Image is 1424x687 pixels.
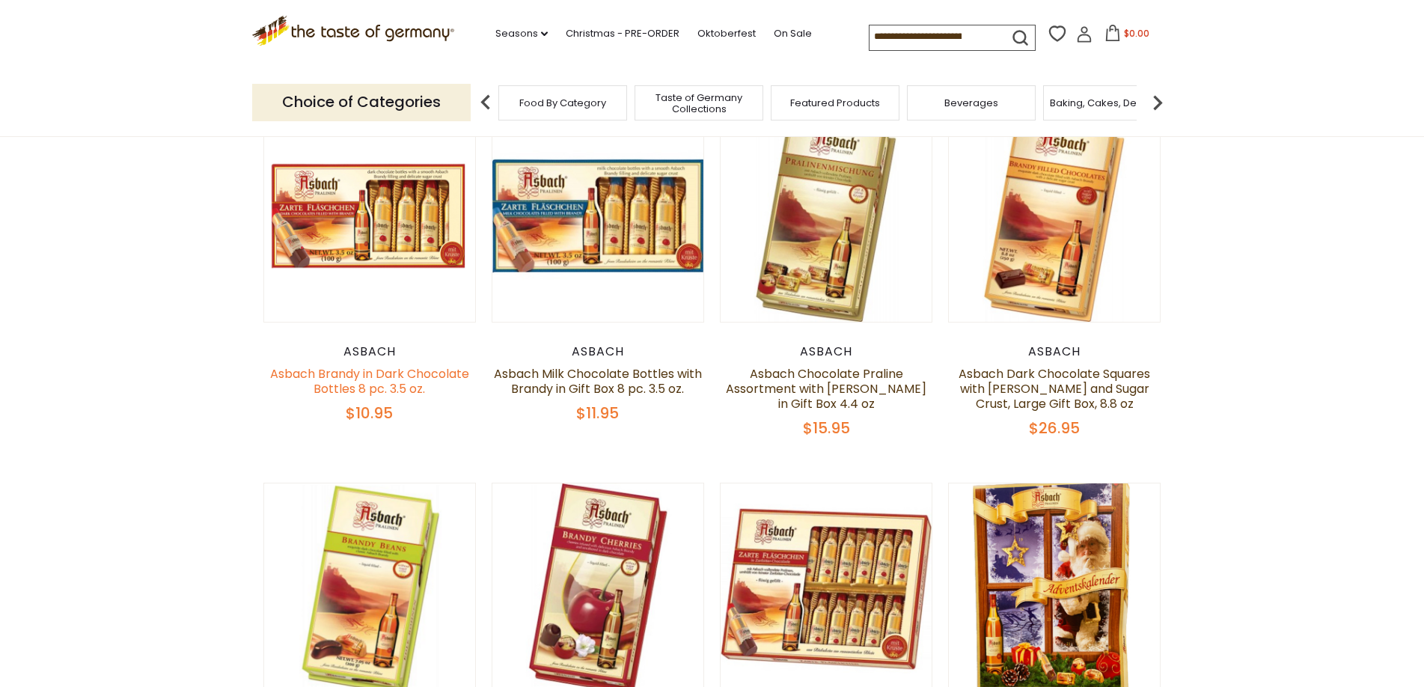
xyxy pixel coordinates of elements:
[726,365,926,412] a: Asbach Chocolate Praline Assortment with [PERSON_NAME] in Gift Box 4.4 oz
[774,25,812,42] a: On Sale
[495,25,548,42] a: Seasons
[790,97,880,109] a: Featured Products
[1124,27,1149,40] span: $0.00
[1029,418,1080,439] span: $26.95
[720,344,933,359] div: Asbach
[959,365,1150,412] a: Asbach Dark Chocolate Squares with [PERSON_NAME] and Sugar Crust, Large Gift Box, 8.8 oz
[270,365,469,397] a: Asbach Brandy in Dark Chocolate Bottles 8 pc. 3.5 oz.
[949,110,1161,322] img: Asbach
[1143,88,1173,117] img: next arrow
[263,344,477,359] div: Asbach
[492,110,704,322] img: Asbach
[803,418,850,439] span: $15.95
[346,403,393,424] span: $10.95
[566,25,679,42] a: Christmas - PRE-ORDER
[252,84,471,120] p: Choice of Categories
[576,403,619,424] span: $11.95
[697,25,756,42] a: Oktoberfest
[1095,25,1159,47] button: $0.00
[492,344,705,359] div: Asbach
[721,110,932,322] img: Asbach
[1050,97,1166,109] a: Baking, Cakes, Desserts
[944,97,998,109] a: Beverages
[639,92,759,114] a: Taste of Germany Collections
[948,344,1161,359] div: Asbach
[494,365,702,397] a: Asbach Milk Chocolate Bottles with Brandy in Gift Box 8 pc. 3.5 oz.
[471,88,501,117] img: previous arrow
[264,110,476,322] img: Asbach
[519,97,606,109] a: Food By Category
